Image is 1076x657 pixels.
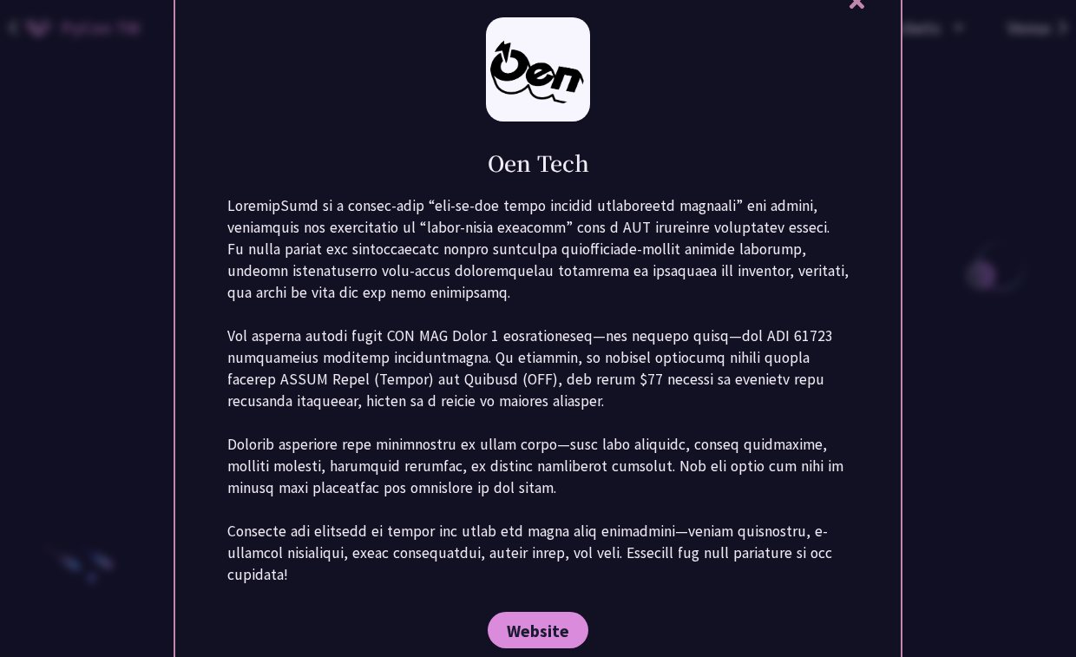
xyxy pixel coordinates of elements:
span: Website [507,620,569,641]
img: photo [490,32,586,108]
h1: Oen Tech [488,148,589,178]
p: LoremipSumd si a consec-adip “eli-se-doe tempo incidid utlaboreetd magnaali” eni admini, veniamqu... [227,195,849,586]
a: Website [488,612,588,648]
